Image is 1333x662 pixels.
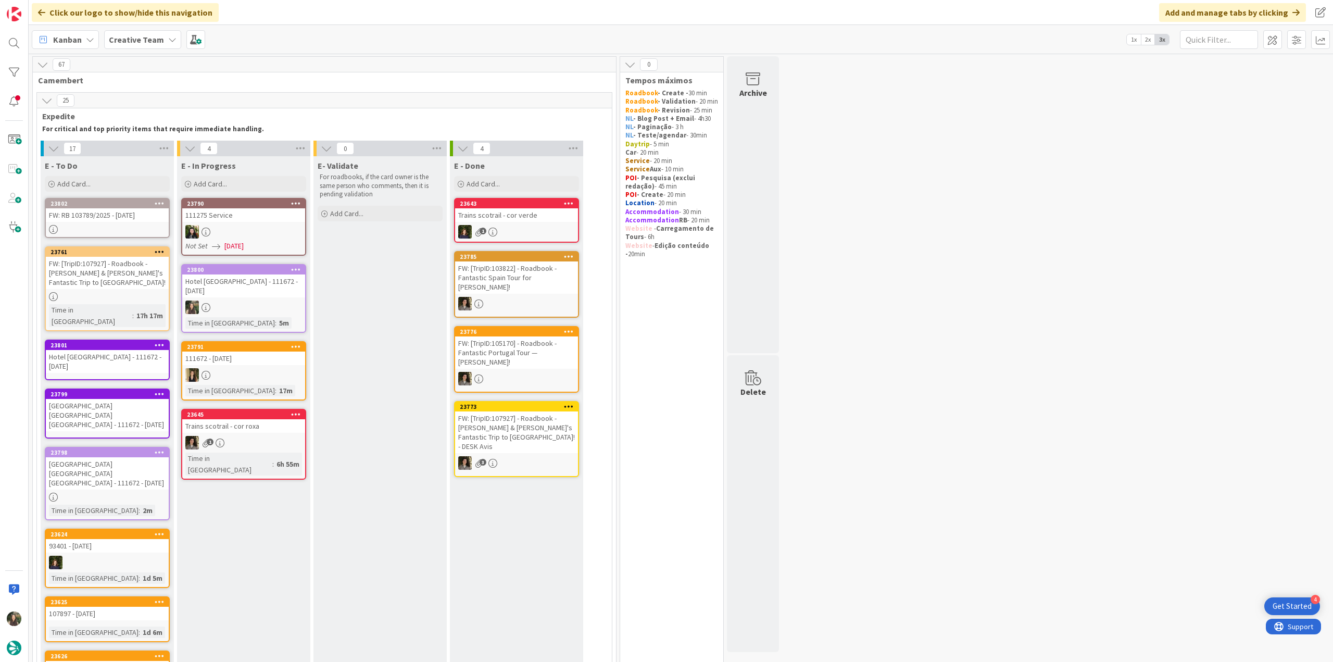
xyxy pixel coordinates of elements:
span: : [139,505,140,516]
div: MS [182,436,305,449]
span: 3x [1155,34,1169,45]
div: 23776FW: [TripID:105170] - Roadbook - Fantastic Portugal Tour — [PERSON_NAME]! [455,327,578,369]
div: Trains scotrail - cor roxa [182,419,305,433]
img: MS [458,456,472,470]
div: 23773 [455,402,578,411]
div: Delete [740,385,766,398]
strong: - Paginação [633,122,672,131]
img: IG [7,611,21,626]
span: 67 [53,58,70,71]
a: 23802FW: RB 103789/2025 - [DATE] [45,198,170,238]
img: MC [458,225,472,239]
div: [GEOGRAPHIC_DATA] [GEOGRAPHIC_DATA] [GEOGRAPHIC_DATA] - 111672 - [DATE] [46,399,169,431]
div: 111275 Service [182,208,305,222]
img: SP [185,368,199,382]
div: 23801Hotel [GEOGRAPHIC_DATA] - 111672 - [DATE] [46,341,169,373]
div: 23773FW: [TripID:107927] - Roadbook - [PERSON_NAME] & [PERSON_NAME]'s Fantastic Trip to [GEOGRAPH... [455,402,578,453]
div: 107897 - [DATE] [46,607,169,620]
div: 23791 [182,342,305,352]
p: - 20 min [625,199,718,207]
div: 23799 [51,391,169,398]
span: Expedite [42,111,599,121]
div: 5m [276,317,292,329]
div: 23799[GEOGRAPHIC_DATA] [GEOGRAPHIC_DATA] [GEOGRAPHIC_DATA] - 111672 - [DATE] [46,390,169,431]
span: Camembert [38,75,603,85]
div: 23800 [182,265,305,274]
span: Support [22,2,47,14]
span: 0 [336,142,354,155]
div: MC [46,556,169,569]
div: 23801 [51,342,169,349]
p: - 20 min [625,97,718,106]
div: [GEOGRAPHIC_DATA] [GEOGRAPHIC_DATA] [GEOGRAPHIC_DATA] - 111672 - [DATE] [46,457,169,490]
span: 1x [1127,34,1141,45]
div: MC [455,225,578,239]
a: 23643Trains scotrail - cor verdeMC [454,198,579,243]
div: 23790 [182,199,305,208]
div: Open Get Started checklist, remaining modules: 4 [1264,597,1320,615]
img: MS [458,297,472,310]
div: 23643 [460,200,578,207]
div: 23624 [51,531,169,538]
a: 23785FW: [TripID:103822] - Roadbook - Fantastic Spain Tour for [PERSON_NAME]!MS [454,251,579,318]
div: 23761 [51,248,169,256]
div: 23773 [460,403,578,410]
span: : [272,458,274,470]
div: 23799 [46,390,169,399]
strong: Edição conteúdo - [625,241,711,258]
div: 23801 [46,341,169,350]
div: Time in [GEOGRAPHIC_DATA] [185,453,272,476]
a: 23791111672 - [DATE]SPTime in [GEOGRAPHIC_DATA]:17m [181,341,306,401]
div: 23800 [187,266,305,273]
span: : [132,310,134,321]
div: 23626 [46,652,169,661]
strong: Car [625,148,636,157]
div: FW: RB 103789/2025 - [DATE] [46,208,169,222]
div: IG [182,301,305,314]
div: Hotel [GEOGRAPHIC_DATA] - 111672 - [DATE] [182,274,305,297]
img: MS [458,372,472,385]
strong: NL [625,114,633,123]
div: Trains scotrail - cor verde [455,208,578,222]
span: 3 [480,459,486,466]
p: - 10 min [625,165,718,173]
div: 17h 17m [134,310,166,321]
strong: - Create - [658,89,688,97]
strong: Website [625,241,652,250]
div: Hotel [GEOGRAPHIC_DATA] - 111672 - [DATE] [46,350,169,373]
span: E - In Progress [181,160,236,171]
div: 23791 [187,343,305,351]
div: SP [182,368,305,382]
a: 23625107897 - [DATE]Time in [GEOGRAPHIC_DATA]:1d 6m [45,596,170,642]
div: 23645Trains scotrail - cor roxa [182,410,305,433]
div: BC [182,225,305,239]
div: 23802 [51,200,169,207]
strong: Website [625,224,652,233]
div: 23798[GEOGRAPHIC_DATA] [GEOGRAPHIC_DATA] [GEOGRAPHIC_DATA] - 111672 - [DATE] [46,448,169,490]
div: Archive [739,86,767,99]
div: 4 [1311,595,1320,604]
strong: Carregamento de Tours [625,224,715,241]
a: 23798[GEOGRAPHIC_DATA] [GEOGRAPHIC_DATA] [GEOGRAPHIC_DATA] - 111672 - [DATE]Time in [GEOGRAPHIC_D... [45,447,170,520]
span: 25 [57,94,74,107]
b: Creative Team [109,34,164,45]
img: MC [49,556,62,569]
div: Time in [GEOGRAPHIC_DATA] [185,385,275,396]
div: Add and manage tabs by clicking [1159,3,1306,22]
strong: POI [625,173,637,182]
div: 23800Hotel [GEOGRAPHIC_DATA] - 111672 - [DATE] [182,265,305,297]
span: 4 [200,142,218,155]
span: E - To Do [45,160,78,171]
span: 0 [640,58,658,71]
div: 23785 [455,252,578,261]
input: Quick Filter... [1180,30,1258,49]
div: 23761FW: [TripID:107927] - Roadbook - [PERSON_NAME] & [PERSON_NAME]'s Fantastic Trip to [GEOGRAPH... [46,247,169,289]
div: 2m [140,505,155,516]
div: Time in [GEOGRAPHIC_DATA] [49,505,139,516]
div: 23645 [187,411,305,418]
strong: Roadbook [625,89,658,97]
a: 23773FW: [TripID:107927] - Roadbook - [PERSON_NAME] & [PERSON_NAME]'s Fantastic Trip to [GEOGRAPH... [454,401,579,477]
img: BC [185,225,199,239]
img: MS [185,436,199,449]
div: 111672 - [DATE] [182,352,305,365]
